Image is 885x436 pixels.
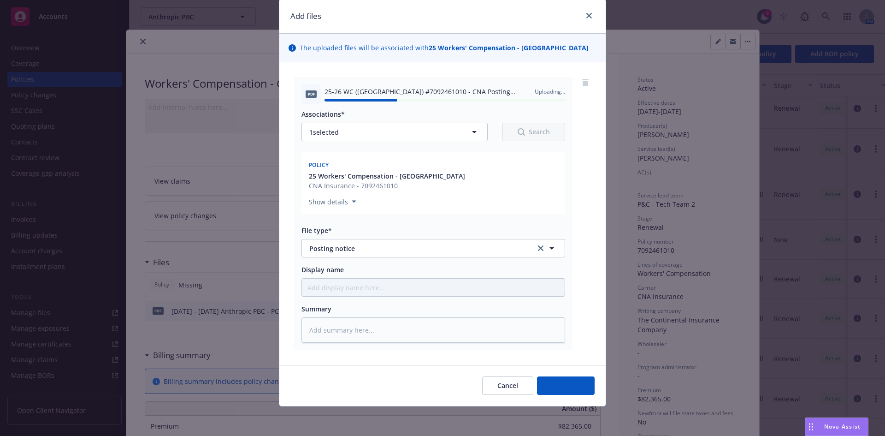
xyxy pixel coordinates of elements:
div: Drag to move [805,418,817,436]
span: Display name [301,265,344,274]
input: Add display name here... [302,279,565,296]
span: Nova Assist [824,423,861,430]
span: Summary [301,305,331,313]
button: Nova Assist [805,418,868,436]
